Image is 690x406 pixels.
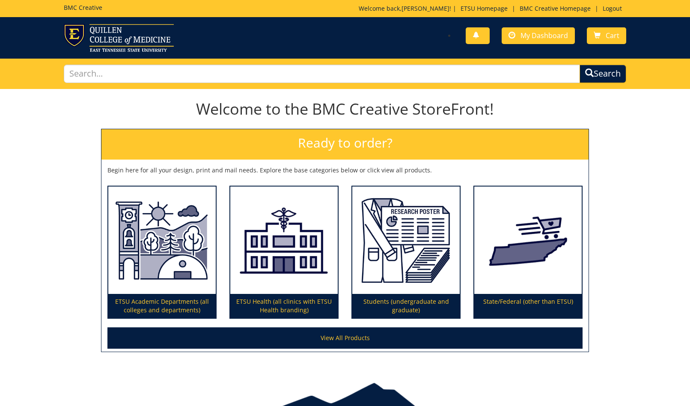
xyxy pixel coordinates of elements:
[587,27,626,44] a: Cart
[502,27,575,44] a: My Dashboard
[64,24,174,52] img: ETSU logo
[64,4,102,11] h5: BMC Creative
[230,187,338,318] a: ETSU Health (all clinics with ETSU Health branding)
[474,187,582,294] img: State/Federal (other than ETSU)
[580,65,626,83] button: Search
[107,327,583,349] a: View All Products
[515,4,595,12] a: BMC Creative Homepage
[359,4,626,13] p: Welcome back, ! | | |
[456,4,512,12] a: ETSU Homepage
[520,31,568,40] span: My Dashboard
[352,294,460,318] p: Students (undergraduate and graduate)
[64,65,580,83] input: Search...
[230,187,338,294] img: ETSU Health (all clinics with ETSU Health branding)
[352,187,460,318] a: Students (undergraduate and graduate)
[352,187,460,294] img: Students (undergraduate and graduate)
[474,294,582,318] p: State/Federal (other than ETSU)
[606,31,619,40] span: Cart
[474,187,582,318] a: State/Federal (other than ETSU)
[598,4,626,12] a: Logout
[107,166,583,175] p: Begin here for all your design, print and mail needs. Explore the base categories below or click ...
[402,4,449,12] a: [PERSON_NAME]
[108,187,216,318] a: ETSU Academic Departments (all colleges and departments)
[230,294,338,318] p: ETSU Health (all clinics with ETSU Health branding)
[108,187,216,294] img: ETSU Academic Departments (all colleges and departments)
[108,294,216,318] p: ETSU Academic Departments (all colleges and departments)
[101,129,589,160] h2: Ready to order?
[101,101,589,118] h1: Welcome to the BMC Creative StoreFront!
